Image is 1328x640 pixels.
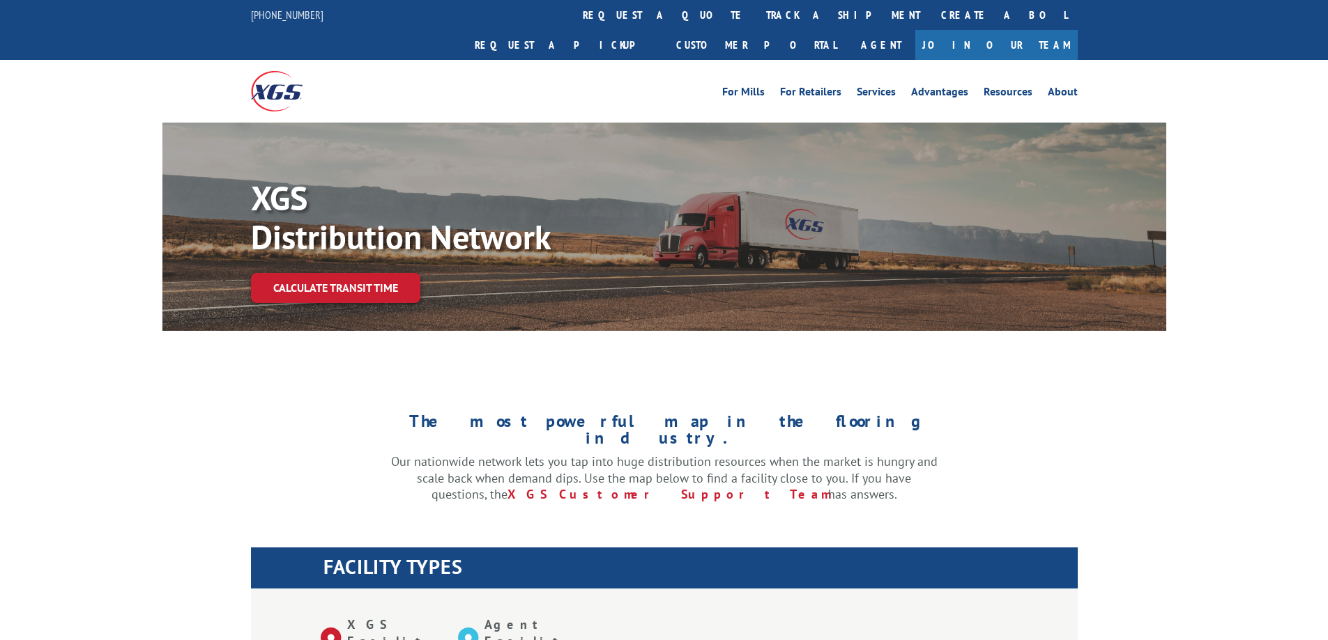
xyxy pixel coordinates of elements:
[847,30,915,60] a: Agent
[323,557,1078,584] h1: FACILITY TYPES
[507,486,828,502] a: XGS Customer Support Team
[251,8,323,22] a: [PHONE_NUMBER]
[1048,86,1078,102] a: About
[915,30,1078,60] a: Join Our Team
[911,86,968,102] a: Advantages
[391,453,938,503] p: Our nationwide network lets you tap into huge distribution resources when the market is hungry an...
[722,86,765,102] a: For Mills
[464,30,666,60] a: Request a pickup
[857,86,896,102] a: Services
[251,273,420,303] a: Calculate transit time
[984,86,1032,102] a: Resources
[391,413,938,453] h1: The most powerful map in the flooring industry.
[780,86,841,102] a: For Retailers
[251,178,669,256] p: XGS Distribution Network
[666,30,847,60] a: Customer Portal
